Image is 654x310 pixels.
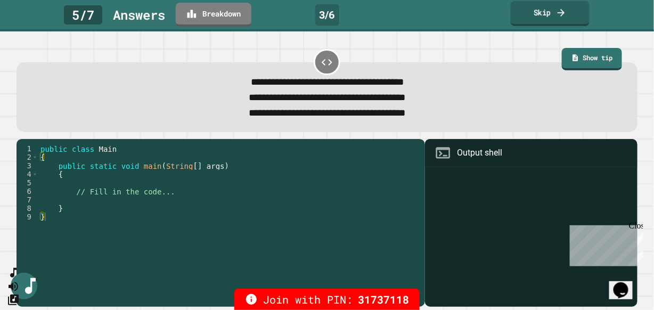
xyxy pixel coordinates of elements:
[4,4,73,68] div: Chat with us now!Close
[511,1,590,26] a: Skip
[566,221,643,266] iframe: chat widget
[17,161,38,170] div: 3
[113,5,165,25] div: Answer s
[32,170,38,178] span: Toggle code folding, rows 4 through 8
[457,146,502,159] div: Output shell
[17,153,38,161] div: 2
[17,204,38,213] div: 8
[32,153,38,161] span: Toggle code folding, rows 2 through 9
[64,5,102,25] div: 5 / 7
[17,187,38,195] div: 6
[17,178,38,187] div: 5
[7,266,20,280] button: SpeedDial basic example
[358,291,409,307] span: 31737118
[176,3,251,27] a: Breakdown
[17,213,38,221] div: 9
[234,289,420,310] div: Join with PIN:
[7,280,20,293] button: Mute music
[17,144,38,153] div: 1
[17,170,38,178] div: 4
[609,267,643,299] iframe: chat widget
[7,293,20,306] button: Change Music
[315,4,339,26] div: 3 / 6
[562,48,623,70] a: Show tip
[17,195,38,204] div: 7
